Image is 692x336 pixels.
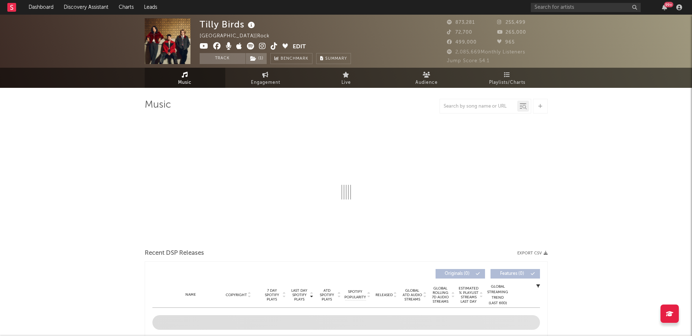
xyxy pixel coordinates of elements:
span: Recent DSP Releases [145,249,204,258]
div: 99 + [664,2,673,7]
a: Engagement [225,68,306,88]
div: [GEOGRAPHIC_DATA] | Rock [200,32,278,41]
span: Music [178,78,192,87]
button: Summary [316,53,351,64]
button: Export CSV [517,251,548,255]
span: Global ATD Audio Streams [402,288,422,302]
span: 965 [497,40,515,45]
span: 499,000 [447,40,477,45]
span: Live [341,78,351,87]
span: Global Rolling 7D Audio Streams [430,286,451,304]
span: ATD Spotify Plays [317,288,337,302]
span: Estimated % Playlist Streams Last Day [459,286,479,304]
span: 2,085,669 Monthly Listeners [447,50,525,55]
span: Summary [325,57,347,61]
a: Music [145,68,225,88]
span: 873,281 [447,20,475,25]
a: Audience [386,68,467,88]
div: Name [167,292,215,298]
span: Copyright [226,293,247,297]
a: Live [306,68,386,88]
a: Playlists/Charts [467,68,548,88]
input: Search for artists [531,3,641,12]
button: (1) [246,53,267,64]
button: Features(0) [491,269,540,279]
div: Tilly Birds [200,18,257,30]
div: Global Streaming Trend (Last 60D) [487,284,509,306]
span: Originals ( 0 ) [440,272,474,276]
span: Released [375,293,393,297]
span: Features ( 0 ) [495,272,529,276]
span: 72,700 [447,30,472,35]
span: Audience [415,78,438,87]
a: Benchmark [270,53,312,64]
span: 7 Day Spotify Plays [262,288,282,302]
button: Originals(0) [436,269,485,279]
input: Search by song name or URL [440,104,517,109]
span: Last Day Spotify Plays [290,288,309,302]
span: 265,000 [497,30,526,35]
span: Spotify Popularity [344,289,366,300]
span: Jump Score: 54.1 [447,59,489,63]
span: Playlists/Charts [489,78,525,87]
button: Track [200,53,245,64]
span: 255,499 [497,20,526,25]
button: Edit [293,42,306,52]
span: ( 1 ) [245,53,267,64]
span: Benchmark [281,55,308,63]
span: Engagement [251,78,280,87]
button: 99+ [662,4,667,10]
